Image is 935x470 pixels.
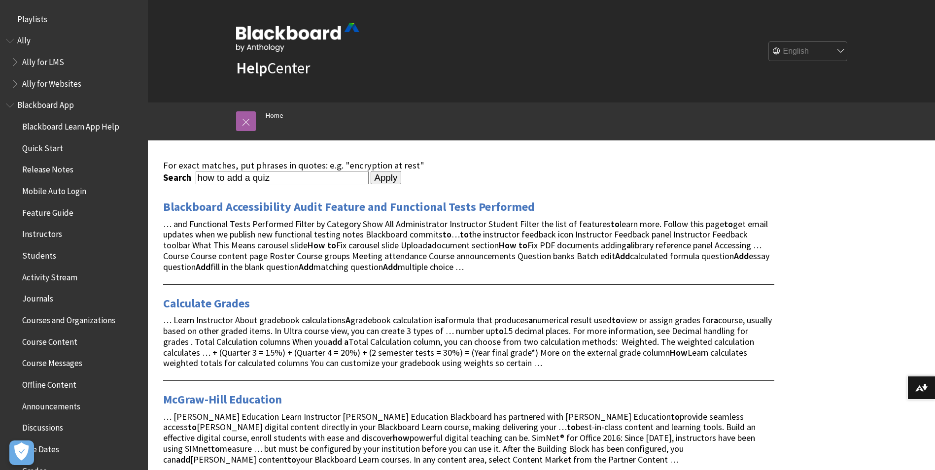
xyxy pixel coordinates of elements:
[163,296,250,311] a: Calculate Grades
[163,411,756,465] span: … [PERSON_NAME] Education Learn Instructor [PERSON_NAME] Education Blackboard has partnered with ...
[236,58,310,78] a: HelpCenter
[371,171,402,185] input: Apply
[499,239,517,251] strong: How
[22,441,59,454] span: Due Dates
[670,347,688,358] strong: How
[460,229,469,240] strong: to
[163,218,769,272] span: … and Functional Tests Performed Filter by Category Show All Administrator Instructor Student Fil...
[163,199,535,215] a: Blackboard Accessibility Audit Feature and Functional Tests Performed
[427,239,432,251] strong: a
[22,269,77,282] span: Activity Stream
[163,314,772,369] span: … Learn Instructor About gradebook calculations gradebook calculation is formula that produces nu...
[724,218,733,230] strong: to
[22,355,82,369] span: Course Messages
[671,411,680,422] strong: to
[383,261,398,272] strong: Add
[346,314,350,326] strong: A
[393,432,410,443] strong: how
[22,376,76,390] span: Offline Content
[22,226,62,239] span: Instructors
[266,109,283,122] a: Home
[22,204,73,218] span: Feature Guide
[22,398,80,411] span: Announcements
[211,443,220,454] strong: to
[163,172,194,183] label: Search
[17,33,31,46] span: Ally
[22,419,63,433] span: Discussions
[163,160,774,171] div: For exact matches, put phrases in quotes: e.g. "encryption at rest"
[22,162,73,175] span: Release Notes
[22,312,115,325] span: Courses and Organizations
[236,58,267,78] strong: Help
[615,250,630,262] strong: Add
[22,54,64,67] span: Ally for LMS
[611,218,620,230] strong: to
[612,314,621,326] strong: to
[769,42,848,62] select: Site Language Selector
[734,250,749,262] strong: Add
[714,314,718,326] strong: a
[22,75,81,89] span: Ally for Websites
[22,291,53,304] span: Journals
[528,314,533,326] strong: a
[626,239,631,251] strong: a
[441,314,445,326] strong: a
[22,183,86,196] span: Mobile Auto Login
[443,229,451,240] strong: to
[17,11,47,24] span: Playlists
[176,454,190,465] strong: add
[567,421,576,433] strong: to
[22,334,77,347] span: Course Content
[22,247,56,261] span: Students
[22,140,63,153] span: Quick Start
[6,11,142,28] nav: Book outline for Playlists
[519,239,527,251] strong: to
[188,421,197,433] strong: to
[287,454,296,465] strong: to
[299,261,313,272] strong: Add
[308,239,325,251] strong: How
[495,325,504,336] strong: to
[22,118,119,132] span: Blackboard Learn App Help
[196,261,210,272] strong: Add
[6,33,142,92] nav: Book outline for Anthology Ally Help
[17,97,74,110] span: Blackboard App
[327,239,336,251] strong: to
[236,23,359,52] img: Blackboard by Anthology
[328,336,342,347] strong: add
[9,440,34,465] button: Open Preferences
[344,336,348,347] strong: a
[163,392,282,407] a: McGraw-Hill Education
